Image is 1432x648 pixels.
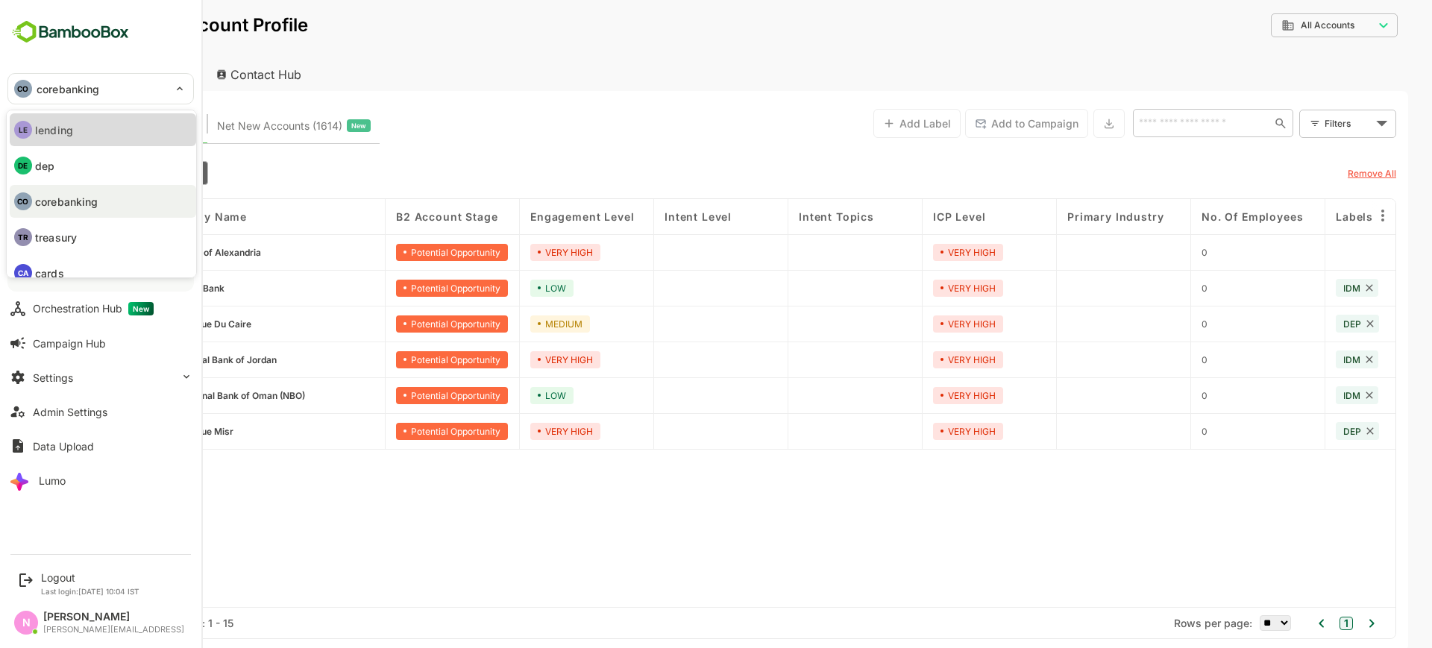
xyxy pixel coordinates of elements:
span: ICP Level [881,210,934,223]
div: VERY HIGH [478,423,548,440]
div: B2 Account Stage [36,161,156,185]
span: 0 [1149,283,1155,294]
div: IDM [1284,386,1326,404]
div: VERY HIGH [478,351,548,368]
span: Labels [1284,210,1321,223]
p: corebanking [35,194,98,210]
div: IDM [1284,350,1326,368]
span: B2 Account Stage [344,210,445,223]
span: IDM [1291,390,1308,401]
div: Potential Opportunity [344,315,456,333]
div: Account Hub [24,58,146,91]
p: cards [35,265,64,281]
span: No. of Employees [1149,210,1251,223]
span: Known accounts you’ve identified to target - imported from CRM, Offline upload, or promoted from ... [45,116,147,136]
div: VERY HIGH [478,244,548,261]
div: IDM [1284,279,1326,297]
span: All Accounts [1249,20,1302,31]
span: IDM [1291,354,1308,365]
div: VERY HIGH [881,351,951,368]
div: Newly surfaced ICP-fit accounts from Intent, Website, LinkedIn, and other engagement signals. [165,116,318,136]
span: DEP [1291,426,1309,437]
p: dep [35,158,54,174]
div: DEP [1284,315,1327,333]
span: 0 [1149,390,1155,401]
span: B2 Account Stage [44,167,127,179]
span: New [299,116,314,136]
div: Potential Opportunity [344,280,456,297]
div: Potential Opportunity [344,244,456,261]
span: DEP [1291,318,1309,330]
span: Company name [105,210,195,223]
div: LOW [478,280,521,297]
span: Primary Industry [1015,210,1111,223]
div: VERY HIGH [881,315,951,333]
div: CO [14,192,32,210]
button: Add to Campaign [913,109,1036,138]
button: 1 [1287,617,1301,630]
button: back [26,14,48,37]
span: Bank of Alexandria [128,247,209,258]
div: Filters [1272,116,1320,131]
button: Add Label [821,109,908,138]
span: Net New Accounts ( 1614 ) [165,116,290,136]
span: Arab Bank [128,283,172,294]
div: Potential Opportunity [344,351,456,368]
span: Banque Misr [128,426,181,437]
span: Banque Du Caire [128,318,199,330]
div: All Accounts [1229,19,1322,32]
div: TR [14,228,32,246]
div: LE [14,121,32,139]
p: treasury [35,230,77,245]
span: 0 [1149,247,1155,258]
p: Unified Account Profile [57,16,256,34]
div: Potential Opportunity [344,423,456,440]
div: CA [14,264,32,282]
u: Remove All [1296,168,1344,179]
div: DEP [1284,422,1327,440]
span: 0 [1149,426,1155,437]
span: IDM [1291,283,1308,294]
div: DE [14,157,32,174]
div: VERY HIGH [881,423,951,440]
div: Filters [1271,107,1344,139]
div: VERY HIGH [881,387,951,404]
div: Potential Opportunity [344,387,456,404]
p: lending [35,122,73,138]
span: National Bank of Oman (NBO) [128,390,253,401]
div: Contact Hub [152,58,263,91]
div: Total Rows: 6 | Rows: 1 - 15 [45,617,181,629]
span: Intent Topics [747,210,822,223]
div: MEDIUM [478,315,538,333]
button: Export the selected data as CSV [1041,109,1073,138]
span: Capital Bank of Jordan [128,354,224,365]
span: 0 [1149,318,1155,330]
span: Engagement Level [478,210,582,223]
span: 0 [1149,354,1155,365]
div: All Accounts [1219,11,1345,40]
span: Intent Level [612,210,679,223]
span: Rows per page: [1122,617,1200,629]
div: VERY HIGH [881,244,951,261]
div: VERY HIGH [881,280,951,297]
div: LOW [478,387,521,404]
